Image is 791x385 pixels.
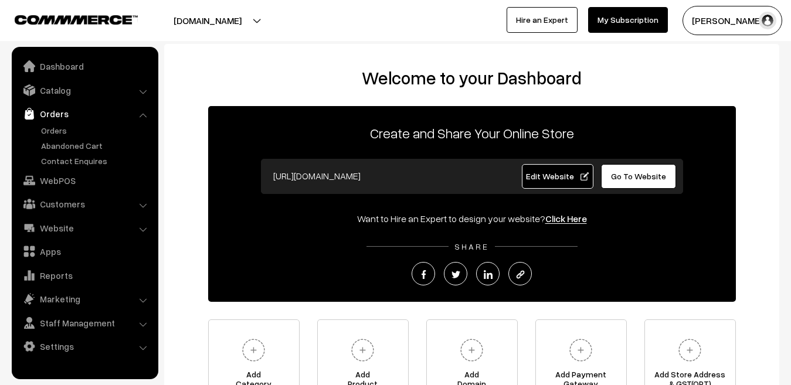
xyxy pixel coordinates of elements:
[565,334,597,366] img: plus.svg
[15,288,154,309] a: Marketing
[237,334,270,366] img: plus.svg
[38,124,154,137] a: Orders
[15,56,154,77] a: Dashboard
[38,139,154,152] a: Abandoned Cart
[15,336,154,357] a: Settings
[456,334,488,366] img: plus.svg
[15,170,154,191] a: WebPOS
[15,217,154,239] a: Website
[545,213,587,224] a: Click Here
[15,193,154,214] a: Customers
[588,7,668,33] a: My Subscription
[526,171,589,181] span: Edit Website
[15,80,154,101] a: Catalog
[15,312,154,333] a: Staff Management
[601,164,677,189] a: Go To Website
[15,12,117,26] a: COMMMERCE
[522,164,593,189] a: Edit Website
[347,334,379,366] img: plus.svg
[176,67,768,88] h2: Welcome to your Dashboard
[15,265,154,286] a: Reports
[133,6,283,35] button: [DOMAIN_NAME]
[15,15,138,24] img: COMMMERCE
[759,12,776,29] img: user
[507,7,578,33] a: Hire an Expert
[674,334,706,366] img: plus.svg
[449,241,495,251] span: SHARE
[611,171,666,181] span: Go To Website
[208,212,736,226] div: Want to Hire an Expert to design your website?
[208,122,736,144] p: Create and Share Your Online Store
[15,103,154,124] a: Orders
[38,155,154,167] a: Contact Enquires
[15,241,154,262] a: Apps
[683,6,782,35] button: [PERSON_NAME]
